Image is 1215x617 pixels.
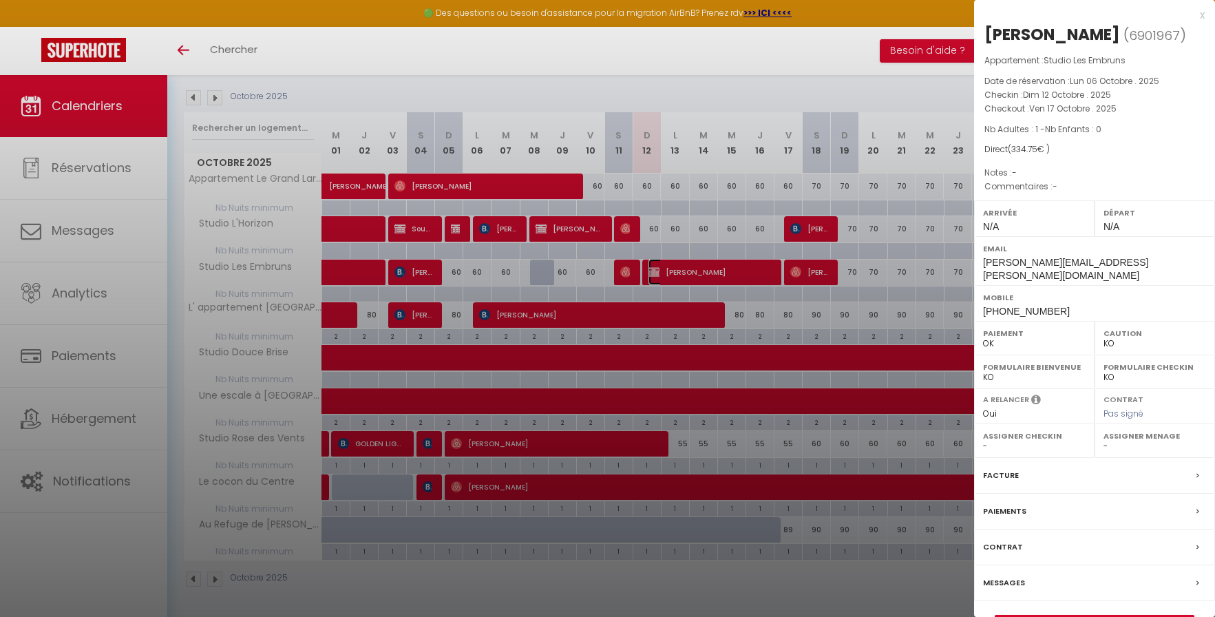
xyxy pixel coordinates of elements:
[1008,143,1050,155] span: ( € )
[1103,429,1206,443] label: Assigner Menage
[984,166,1205,180] p: Notes :
[1045,123,1101,135] span: Nb Enfants : 0
[983,576,1025,590] label: Messages
[983,504,1026,519] label: Paiements
[984,180,1205,194] p: Commentaires :
[983,540,1023,554] label: Contrat
[984,102,1205,116] p: Checkout :
[983,242,1206,255] label: Email
[983,306,1070,317] span: [PHONE_NUMBER]
[983,394,1029,406] label: A relancer
[974,7,1205,23] div: x
[984,88,1205,102] p: Checkin :
[1103,326,1206,340] label: Caution
[984,143,1205,156] div: Direct
[984,23,1120,45] div: [PERSON_NAME]
[984,123,1101,135] span: Nb Adultes : 1 -
[984,74,1205,88] p: Date de réservation :
[983,291,1206,304] label: Mobile
[1023,89,1111,101] span: Dim 12 Octobre . 2025
[983,221,999,232] span: N/A
[1031,394,1041,409] i: Sélectionner OUI si vous souhaiter envoyer les séquences de messages post-checkout
[1129,27,1180,44] span: 6901967
[983,257,1148,281] span: [PERSON_NAME][EMAIL_ADDRESS][PERSON_NAME][DOMAIN_NAME]
[983,429,1086,443] label: Assigner Checkin
[1029,103,1117,114] span: Ven 17 Octobre . 2025
[983,468,1019,483] label: Facture
[983,360,1086,374] label: Formulaire Bienvenue
[1123,25,1186,45] span: ( )
[984,54,1205,67] p: Appartement :
[1012,167,1017,178] span: -
[1103,408,1143,419] span: Pas signé
[1103,221,1119,232] span: N/A
[983,206,1086,220] label: Arrivée
[1070,75,1159,87] span: Lun 06 Octobre . 2025
[1103,360,1206,374] label: Formulaire Checkin
[983,326,1086,340] label: Paiement
[1103,206,1206,220] label: Départ
[1044,54,1126,66] span: Studio Les Embruns
[1053,180,1057,192] span: -
[1103,394,1143,403] label: Contrat
[1011,143,1037,155] span: 334.75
